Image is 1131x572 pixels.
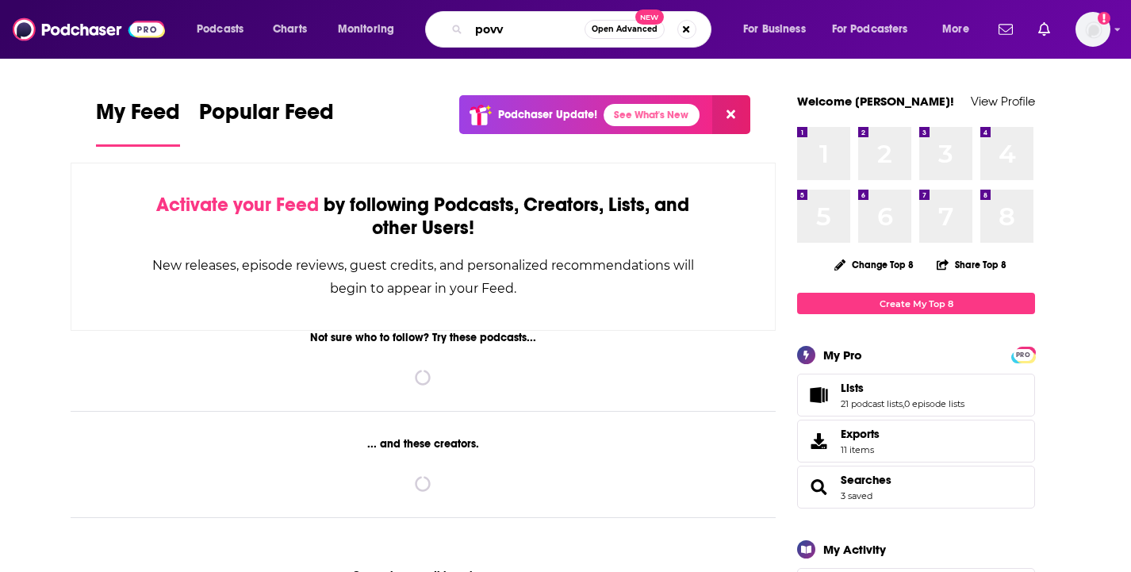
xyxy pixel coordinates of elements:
[1075,12,1110,47] img: User Profile
[96,98,180,135] span: My Feed
[199,98,334,135] span: Popular Feed
[841,427,880,441] span: Exports
[797,94,954,109] a: Welcome [PERSON_NAME]!
[585,20,665,39] button: Open AdvancedNew
[797,374,1035,417] span: Lists
[823,347,862,363] div: My Pro
[1014,348,1033,360] a: PRO
[327,17,415,42] button: open menu
[263,17,316,42] a: Charts
[904,398,964,409] a: 0 episode lists
[797,293,1035,314] a: Create My Top 8
[604,104,700,126] a: See What's New
[942,18,969,40] span: More
[469,17,585,42] input: Search podcasts, credits, & more...
[592,25,658,33] span: Open Advanced
[823,542,886,557] div: My Activity
[732,17,826,42] button: open menu
[797,466,1035,509] span: Searches
[71,437,776,451] div: ... and these creators.
[841,398,903,409] a: 21 podcast lists
[151,254,696,300] div: New releases, episode reviews, guest credits, and personalized recommendations will begin to appe...
[803,384,834,406] a: Lists
[841,381,864,395] span: Lists
[936,249,1007,280] button: Share Top 8
[825,255,923,274] button: Change Top 8
[1014,349,1033,361] span: PRO
[1032,16,1056,43] a: Show notifications dropdown
[440,11,727,48] div: Search podcasts, credits, & more...
[903,398,904,409] span: ,
[797,420,1035,463] a: Exports
[156,193,319,217] span: Activate your Feed
[1075,12,1110,47] button: Show profile menu
[13,14,165,44] img: Podchaser - Follow, Share and Rate Podcasts
[635,10,664,25] span: New
[992,16,1019,43] a: Show notifications dropdown
[931,17,989,42] button: open menu
[338,18,394,40] span: Monitoring
[841,490,872,501] a: 3 saved
[273,18,307,40] span: Charts
[803,430,834,452] span: Exports
[71,331,776,344] div: Not sure who to follow? Try these podcasts...
[743,18,806,40] span: For Business
[841,381,964,395] a: Lists
[841,473,891,487] a: Searches
[96,98,180,147] a: My Feed
[1098,12,1110,25] svg: Add a profile image
[151,194,696,240] div: by following Podcasts, Creators, Lists, and other Users!
[498,108,597,121] p: Podchaser Update!
[186,17,264,42] button: open menu
[803,476,834,498] a: Searches
[832,18,908,40] span: For Podcasters
[197,18,243,40] span: Podcasts
[841,444,880,455] span: 11 items
[971,94,1035,109] a: View Profile
[1075,12,1110,47] span: Logged in as megcassidy
[822,17,931,42] button: open menu
[199,98,334,147] a: Popular Feed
